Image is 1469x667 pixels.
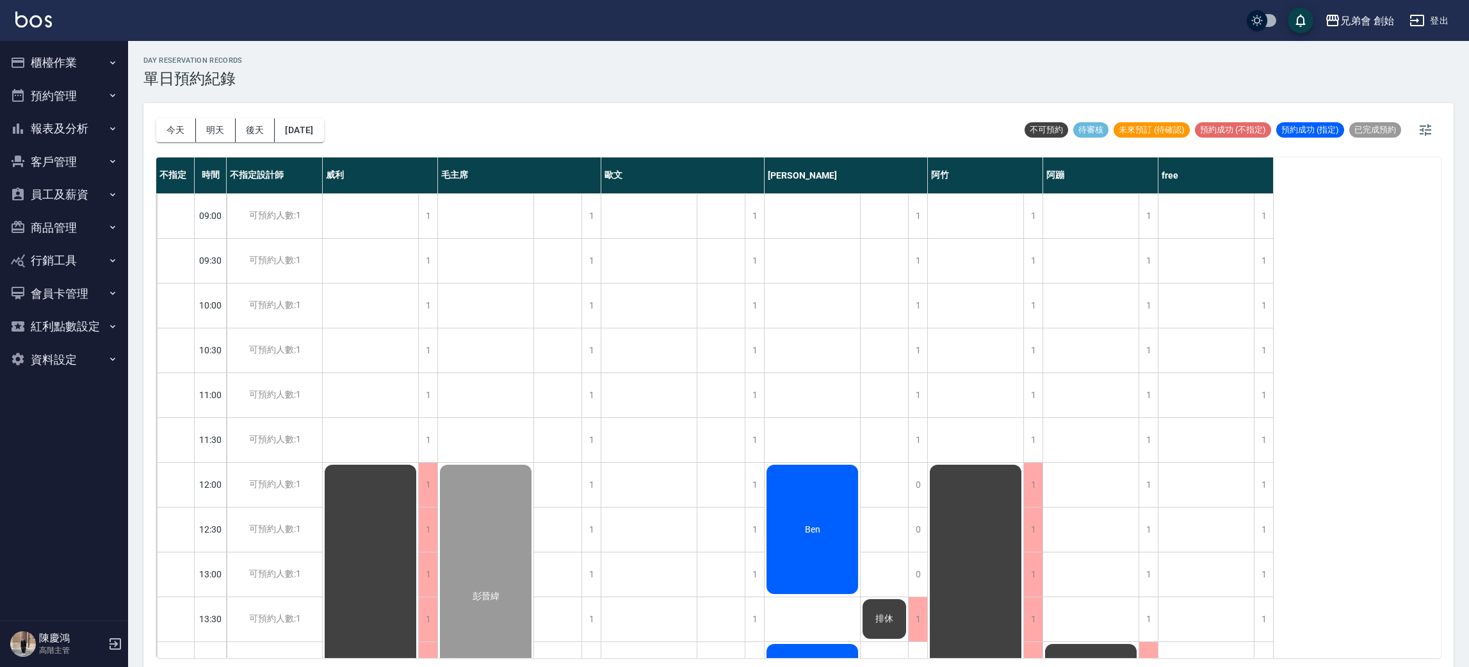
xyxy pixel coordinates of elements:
[227,194,322,238] div: 可預約人數:1
[1023,463,1043,507] div: 1
[5,112,123,145] button: 報表及分析
[581,194,601,238] div: 1
[195,507,227,552] div: 12:30
[1195,124,1271,136] span: 預約成功 (不指定)
[1139,463,1158,507] div: 1
[195,462,227,507] div: 12:00
[5,343,123,376] button: 資料設定
[418,239,437,283] div: 1
[195,193,227,238] div: 09:00
[39,645,104,656] p: 高階主管
[438,157,601,193] div: 毛主席
[601,157,765,193] div: 歐文
[323,157,438,193] div: 威利
[5,145,123,179] button: 客戶管理
[581,508,601,552] div: 1
[908,328,927,373] div: 1
[908,463,927,507] div: 0
[1025,124,1068,136] span: 不可預約
[1254,194,1273,238] div: 1
[5,46,123,79] button: 櫃檯作業
[581,239,601,283] div: 1
[581,418,601,462] div: 1
[908,284,927,328] div: 1
[1023,552,1043,597] div: 1
[908,597,927,641] div: 1
[227,157,323,193] div: 不指定設計師
[195,157,227,193] div: 時間
[39,632,104,645] h5: 陳慶鴻
[236,118,275,142] button: 後天
[227,373,322,417] div: 可預約人數:1
[418,508,437,552] div: 1
[1023,194,1043,238] div: 1
[156,118,196,142] button: 今天
[1114,124,1190,136] span: 未來預訂 (待確認)
[1139,194,1158,238] div: 1
[581,552,601,597] div: 1
[1023,284,1043,328] div: 1
[745,418,764,462] div: 1
[470,591,502,602] span: 彭晉緯
[195,597,227,641] div: 13:30
[227,597,322,641] div: 可預約人數:1
[227,328,322,373] div: 可預約人數:1
[1254,463,1273,507] div: 1
[745,373,764,417] div: 1
[1139,508,1158,552] div: 1
[143,56,243,65] h2: day Reservation records
[1139,239,1158,283] div: 1
[195,417,227,462] div: 11:30
[1254,597,1273,641] div: 1
[418,552,437,597] div: 1
[227,552,322,597] div: 可預約人數:1
[581,284,601,328] div: 1
[745,508,764,552] div: 1
[227,508,322,552] div: 可預約人數:1
[908,373,927,417] div: 1
[1254,418,1273,462] div: 1
[1254,508,1273,552] div: 1
[1023,508,1043,552] div: 1
[1158,157,1274,193] div: free
[418,373,437,417] div: 1
[195,552,227,597] div: 13:00
[802,524,823,534] span: Ben
[1139,552,1158,597] div: 1
[5,310,123,343] button: 紅利點數設定
[227,463,322,507] div: 可預約人數:1
[1139,597,1158,641] div: 1
[1254,373,1273,417] div: 1
[1320,8,1399,34] button: 兄弟會 創始
[1254,552,1273,597] div: 1
[1276,124,1344,136] span: 預約成功 (指定)
[581,328,601,373] div: 1
[928,157,1043,193] div: 阿竹
[418,328,437,373] div: 1
[5,211,123,245] button: 商品管理
[873,613,896,625] span: 排休
[1023,373,1043,417] div: 1
[745,463,764,507] div: 1
[745,328,764,373] div: 1
[1254,284,1273,328] div: 1
[908,239,927,283] div: 1
[745,552,764,597] div: 1
[5,244,123,277] button: 行銷工具
[745,194,764,238] div: 1
[418,463,437,507] div: 1
[195,238,227,283] div: 09:30
[1043,157,1158,193] div: 阿蹦
[1073,124,1108,136] span: 待審核
[195,328,227,373] div: 10:30
[1023,418,1043,462] div: 1
[5,178,123,211] button: 員工及薪資
[1023,239,1043,283] div: 1
[581,597,601,641] div: 1
[765,157,928,193] div: [PERSON_NAME]
[1340,13,1394,29] div: 兄弟會 創始
[195,373,227,417] div: 11:00
[1254,328,1273,373] div: 1
[745,284,764,328] div: 1
[908,194,927,238] div: 1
